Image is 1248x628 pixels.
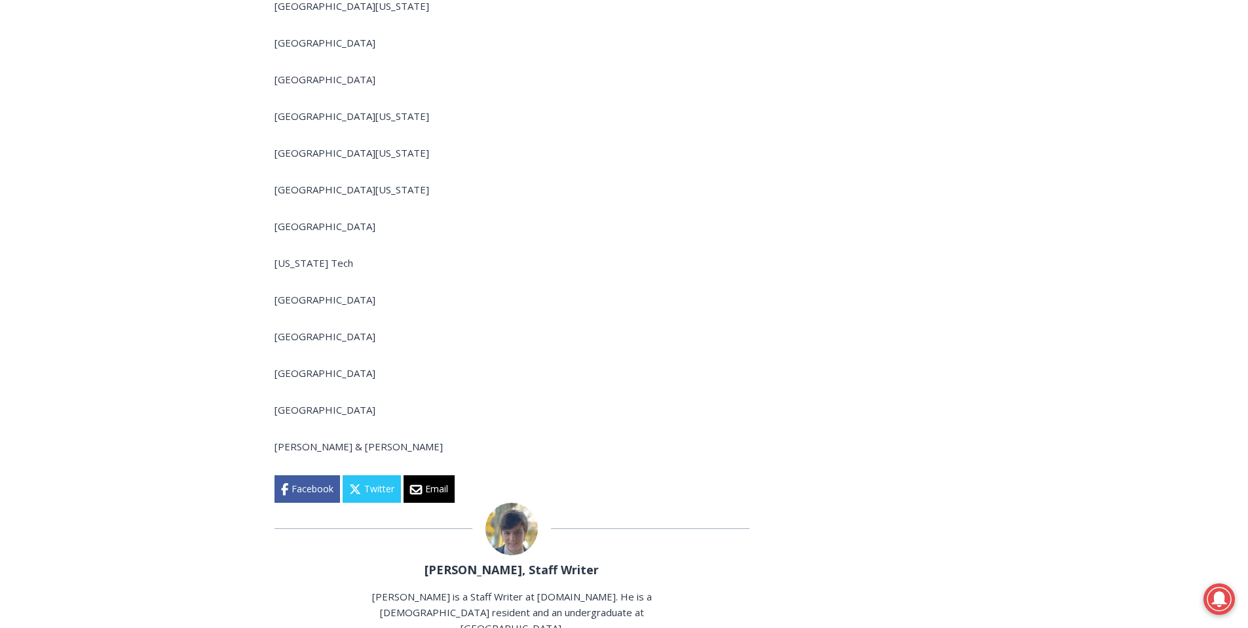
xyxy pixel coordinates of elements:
[274,440,443,453] span: [PERSON_NAME] & [PERSON_NAME]
[1,132,132,163] a: Open Tues. - Sun. [PHONE_NUMBER]
[343,475,401,503] a: Twitter
[425,562,599,578] a: [PERSON_NAME], Staff Writer
[134,82,186,157] div: "clearly one of the favorites in the [GEOGRAPHIC_DATA] neighborhood"
[274,366,375,380] span: [GEOGRAPHIC_DATA]
[404,475,455,503] a: Email
[274,183,429,196] span: [GEOGRAPHIC_DATA][US_STATE]
[274,109,429,123] span: [GEOGRAPHIC_DATA][US_STATE]
[315,127,635,163] a: Intern @ [DOMAIN_NAME]
[4,135,128,185] span: Open Tues. - Sun. [PHONE_NUMBER]
[274,256,353,269] span: [US_STATE] Tech
[274,73,375,86] span: [GEOGRAPHIC_DATA]
[274,146,429,159] span: [GEOGRAPHIC_DATA][US_STATE]
[274,293,375,306] span: [GEOGRAPHIC_DATA]
[274,36,375,49] span: [GEOGRAPHIC_DATA]
[274,475,340,503] a: Facebook
[343,130,607,160] span: Intern @ [DOMAIN_NAME]
[485,503,538,555] img: (PHOTO: MyRye.com 2024 Head Intern, Editor and now Staff Writer Charlie Morris. Contributed.)Char...
[274,220,375,233] span: [GEOGRAPHIC_DATA]
[274,330,375,343] span: [GEOGRAPHIC_DATA]
[274,403,375,416] span: [GEOGRAPHIC_DATA]
[331,1,619,127] div: "The first chef I interviewed talked about coming to [GEOGRAPHIC_DATA] from [GEOGRAPHIC_DATA] in ...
